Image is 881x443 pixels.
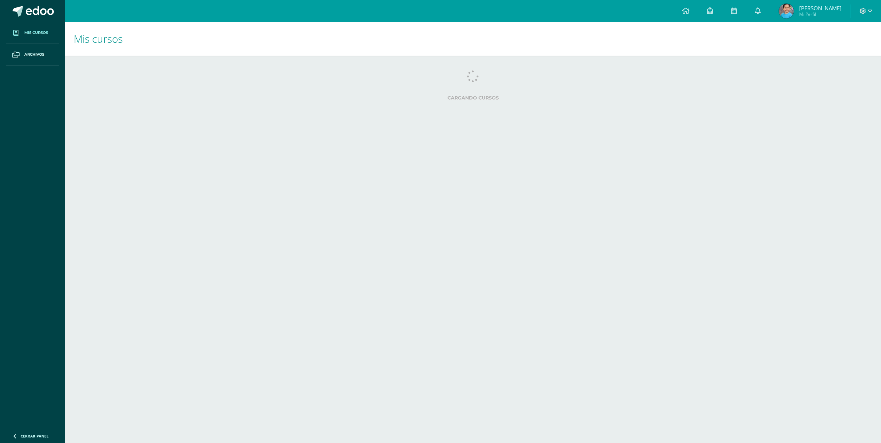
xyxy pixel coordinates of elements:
[779,4,794,18] img: 22e4a7e3646e96007a6418a95683ef50.png
[24,30,48,36] span: Mis cursos
[24,52,44,57] span: Archivos
[6,22,59,44] a: Mis cursos
[80,95,866,101] label: Cargando cursos
[21,433,49,439] span: Cerrar panel
[74,32,123,46] span: Mis cursos
[799,11,842,17] span: Mi Perfil
[799,4,842,12] span: [PERSON_NAME]
[6,44,59,66] a: Archivos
